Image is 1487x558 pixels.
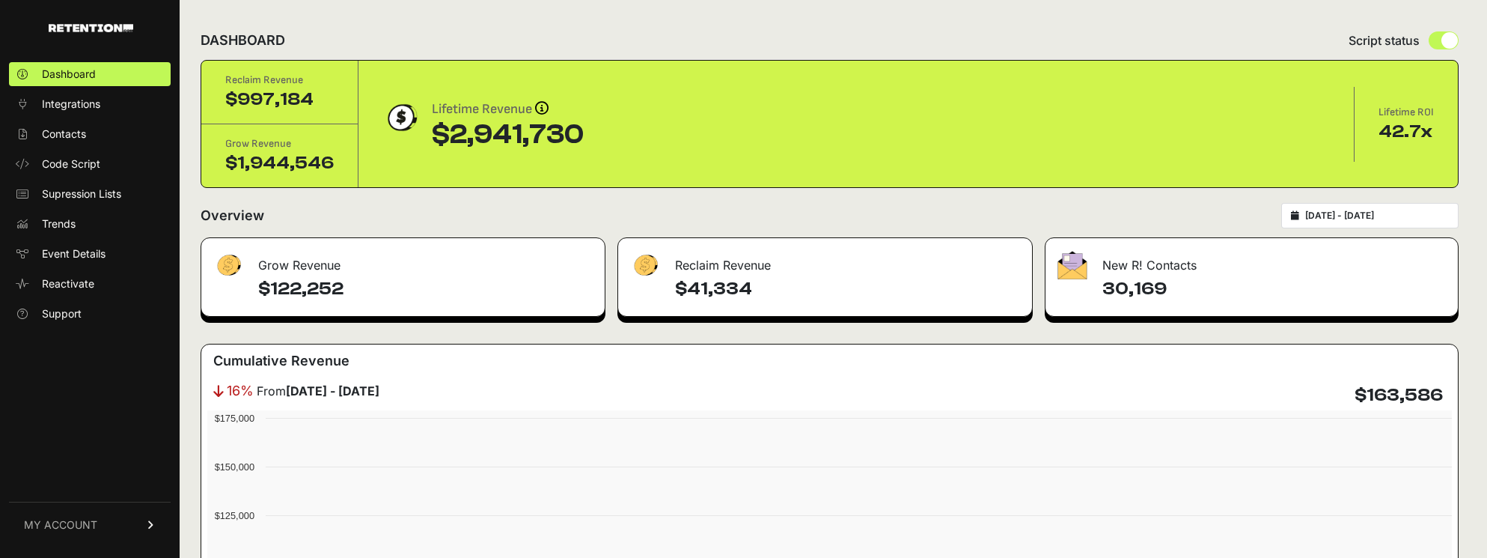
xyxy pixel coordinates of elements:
[9,502,171,548] a: MY ACCOUNT
[42,127,86,142] span: Contacts
[286,383,379,398] strong: [DATE] - [DATE]
[1355,383,1443,407] h4: $163,586
[42,97,100,112] span: Integrations
[201,30,285,51] h2: DASHBOARD
[9,92,171,116] a: Integrations
[9,212,171,236] a: Trends
[630,251,660,280] img: fa-dollar-13500eef13a19c4ab2b9ed9ad552e47b0d9fc28b02b83b90ba0e00f96d6372e9.png
[9,182,171,206] a: Supression Lists
[618,238,1032,283] div: Reclaim Revenue
[9,242,171,266] a: Event Details
[42,186,121,201] span: Supression Lists
[42,157,100,172] span: Code Script
[215,510,254,521] text: $125,000
[213,251,243,280] img: fa-dollar-13500eef13a19c4ab2b9ed9ad552e47b0d9fc28b02b83b90ba0e00f96d6372e9.png
[215,413,254,424] text: $175,000
[49,24,133,32] img: Retention.com
[225,88,334,112] div: $997,184
[42,306,82,321] span: Support
[225,151,334,175] div: $1,944,546
[215,461,254,473] text: $150,000
[225,73,334,88] div: Reclaim Revenue
[258,277,593,301] h4: $122,252
[201,205,264,226] h2: Overview
[1102,277,1446,301] h4: 30,169
[9,122,171,146] a: Contacts
[1045,238,1458,283] div: New R! Contacts
[42,67,96,82] span: Dashboard
[1349,31,1420,49] span: Script status
[9,62,171,86] a: Dashboard
[257,382,379,400] span: From
[675,277,1020,301] h4: $41,334
[42,246,106,261] span: Event Details
[42,216,76,231] span: Trends
[9,302,171,326] a: Support
[24,518,97,533] span: MY ACCOUNT
[9,272,171,296] a: Reactivate
[382,99,420,136] img: dollar-coin-05c43ed7efb7bc0c12610022525b4bbbb207c7efeef5aecc26f025e68dcafac9.png
[1378,120,1434,144] div: 42.7x
[1057,251,1087,279] img: fa-envelope-19ae18322b30453b285274b1b8af3d052b27d846a4fbe8435d1a52b978f639a2.png
[225,136,334,151] div: Grow Revenue
[213,351,349,372] h3: Cumulative Revenue
[432,120,584,150] div: $2,941,730
[1378,105,1434,120] div: Lifetime ROI
[201,238,605,283] div: Grow Revenue
[42,276,94,291] span: Reactivate
[9,152,171,176] a: Code Script
[227,380,254,401] span: 16%
[432,99,584,120] div: Lifetime Revenue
